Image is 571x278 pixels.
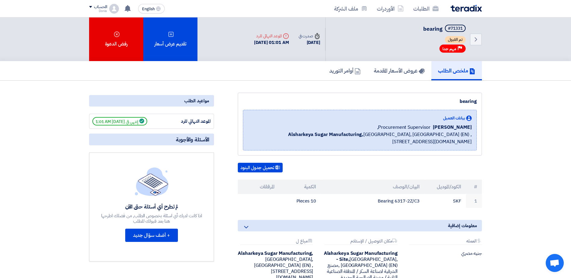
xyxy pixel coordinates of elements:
[94,5,107,10] div: الحساب
[143,17,197,61] div: تقديم عرض أسعار
[438,67,475,74] h5: ملخص الطلب
[448,26,463,31] div: #71331
[374,67,425,74] h5: عروض الأسعار المقدمة
[442,46,456,52] span: مهم جدا
[367,61,431,80] a: عروض الأسعار المقدمة
[299,33,320,39] div: صدرت في
[125,229,178,242] button: + أضف سؤال جديد
[238,163,283,172] button: تحميل جدول البنود
[279,194,321,208] td: 10 Pieces
[101,213,203,224] div: اذا كانت لديك أي اسئلة بخصوص الطلب, من فضلك اطرحها هنا بعد قبولك للطلب
[89,95,214,107] div: مواعيد الطلب
[409,239,482,245] div: العمله
[329,67,361,74] h5: أوامر التوريد
[324,250,398,263] b: Alsharkeya Sugar Manufacturing - Site,
[238,250,313,257] b: Alsharkeya Sugar Manufacturing,
[329,2,372,16] a: ملف الشركة
[424,180,466,194] th: الكود/الموديل
[433,124,472,131] span: [PERSON_NAME]
[466,180,482,194] th: #
[443,115,465,121] span: بيانات العميل
[176,136,209,143] span: الأسئلة والأجوبة
[466,194,482,208] td: 1
[321,194,425,208] td: Bearing 6317-2Z/C3
[248,131,472,145] span: [GEOGRAPHIC_DATA], [GEOGRAPHIC_DATA] (EN) ,[STREET_ADDRESS][DOMAIN_NAME]
[279,180,321,194] th: الكمية
[372,2,408,16] a: الأوردرات
[445,36,466,43] span: تم القبول
[448,222,477,229] span: معلومات إضافية
[92,117,147,125] span: إنتهي في [DATE] 1:01 AM
[321,180,425,194] th: البيان/الوصف
[138,4,165,14] button: English
[109,4,119,14] img: profile_test.png
[288,131,363,138] b: Alsharkeya Sugar Manufacturing,
[299,39,320,46] div: [DATE]
[238,180,279,194] th: المرفقات
[408,2,443,16] a: الطلبات
[89,17,143,61] div: رفض الدعوة
[423,25,467,33] h5: bearing
[135,167,169,196] img: empty_state_list.svg
[243,98,477,105] div: bearing
[377,124,431,131] span: Procurement Supervisor,
[423,25,442,33] span: bearing
[431,61,482,80] a: ملخص الطلب
[254,39,289,46] div: [DATE] 01:01 AM
[240,239,313,245] div: مباع ل
[424,194,466,208] td: SKF
[142,7,155,11] span: English
[89,9,107,13] div: Donia
[407,250,482,256] div: جنيه مصري
[324,239,397,245] div: مكان التوصيل / الإستلام
[451,5,482,12] img: Teradix logo
[166,118,211,125] div: الموعد النهائي للرد
[546,254,564,272] div: Open chat
[254,33,289,39] div: الموعد النهائي للرد
[323,61,367,80] a: أوامر التوريد
[101,203,203,210] div: لم تطرح أي أسئلة حتى الآن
